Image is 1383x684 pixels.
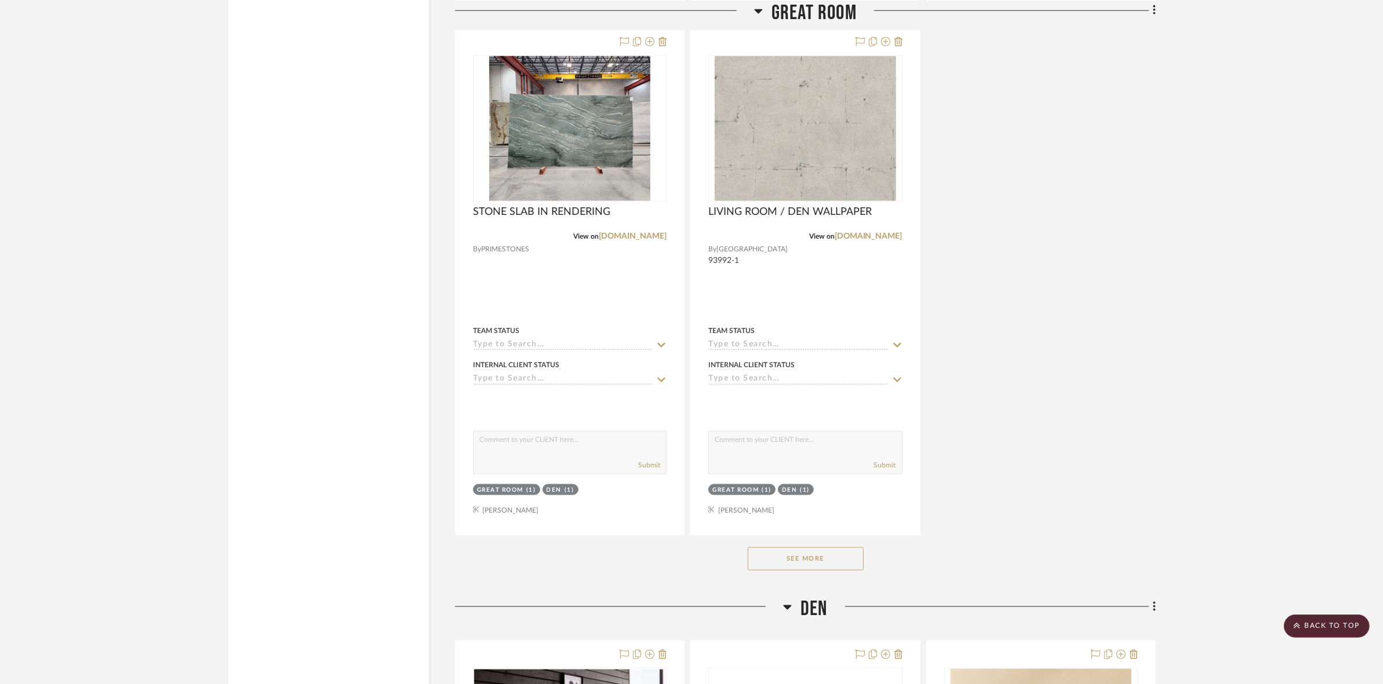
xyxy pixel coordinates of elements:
div: Internal Client Status [473,360,559,370]
img: LIVING ROOM / DEN WALLPAPER [715,56,896,201]
a: [DOMAIN_NAME] [835,232,902,240]
div: (1) [762,486,771,495]
span: PRIMESTONES [481,244,529,255]
span: [GEOGRAPHIC_DATA] [716,244,788,255]
scroll-to-top-button: BACK TO TOP [1284,614,1370,638]
input: Type to Search… [473,340,653,351]
span: STONE SLAB IN RENDERING [473,206,610,218]
div: Great Room [477,486,523,495]
div: (1) [526,486,536,495]
span: View on [573,233,599,240]
div: Great Room [712,486,759,495]
div: DEN [782,486,798,495]
a: [DOMAIN_NAME] [599,232,667,240]
div: Internal Client Status [708,360,795,370]
input: Type to Search… [708,340,888,351]
span: LIVING ROOM / DEN WALLPAPER [708,206,872,218]
button: Submit [874,460,896,470]
div: 0 [709,56,901,202]
div: Team Status [473,325,519,336]
input: Type to Search… [708,374,888,385]
div: (1) [565,486,574,495]
div: (1) [800,486,810,495]
span: By [473,244,481,255]
span: By [708,244,716,255]
button: See More [748,547,864,570]
img: STONE SLAB IN RENDERING [489,56,651,201]
div: Team Status [708,325,755,336]
input: Type to Search… [473,374,653,385]
span: View on [809,233,835,240]
span: DEN [800,597,828,621]
div: DEN [547,486,562,495]
button: Submit [638,460,660,470]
